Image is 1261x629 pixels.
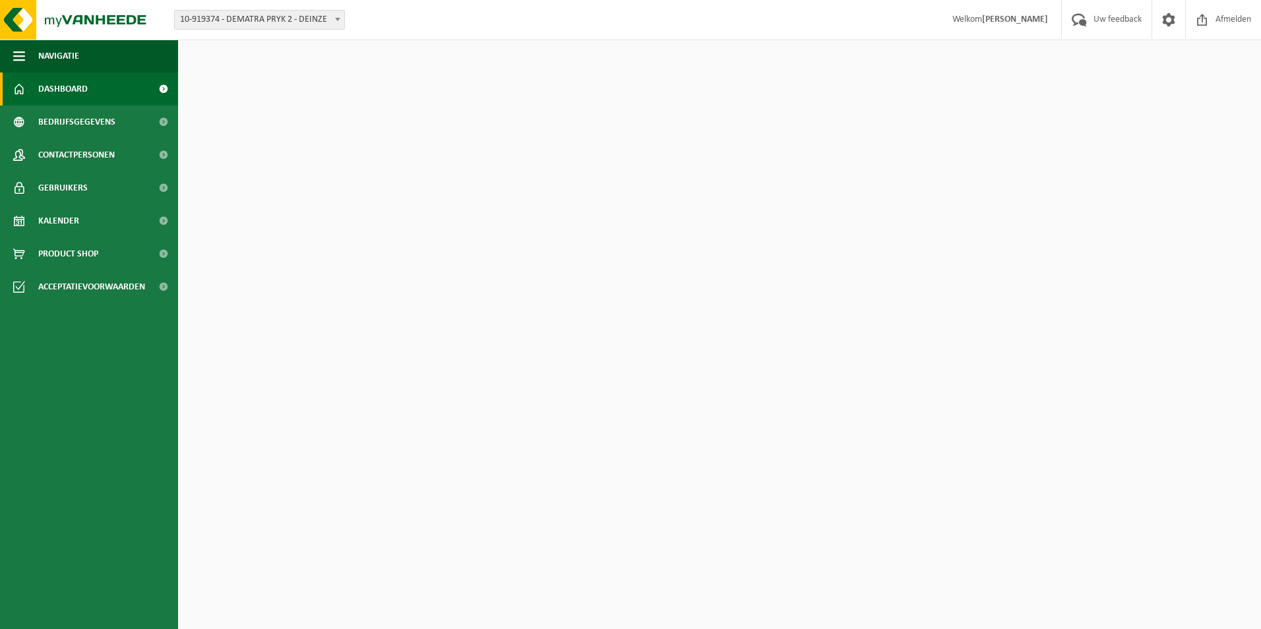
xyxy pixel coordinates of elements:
[38,105,115,138] span: Bedrijfsgegevens
[38,171,88,204] span: Gebruikers
[38,270,145,303] span: Acceptatievoorwaarden
[38,138,115,171] span: Contactpersonen
[38,73,88,105] span: Dashboard
[174,10,345,30] span: 10-919374 - DEMATRA PRYK 2 - DEINZE
[38,204,79,237] span: Kalender
[175,11,344,29] span: 10-919374 - DEMATRA PRYK 2 - DEINZE
[38,40,79,73] span: Navigatie
[982,15,1048,24] strong: [PERSON_NAME]
[38,237,98,270] span: Product Shop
